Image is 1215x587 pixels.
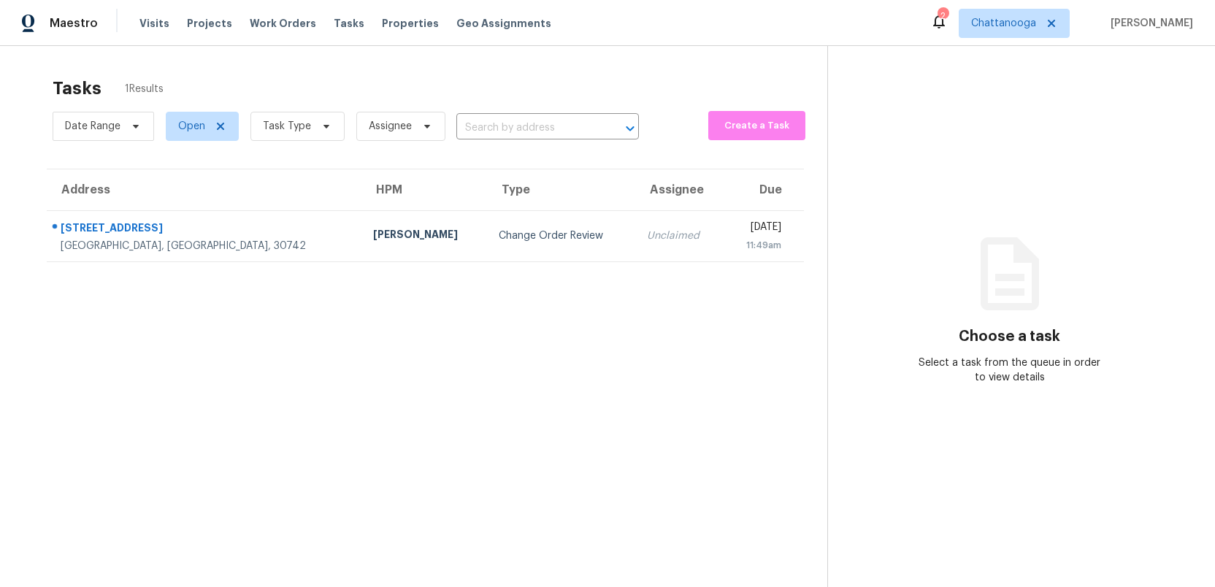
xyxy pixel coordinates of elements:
[50,16,98,31] span: Maestro
[647,229,712,243] div: Unclaimed
[1105,16,1193,31] span: [PERSON_NAME]
[65,119,120,134] span: Date Range
[499,229,624,243] div: Change Order Review
[635,169,724,210] th: Assignee
[456,117,598,139] input: Search by address
[938,9,948,23] div: 2
[250,16,316,31] span: Work Orders
[263,119,311,134] span: Task Type
[61,239,350,253] div: [GEOGRAPHIC_DATA], [GEOGRAPHIC_DATA], 30742
[708,111,805,140] button: Create a Task
[334,18,364,28] span: Tasks
[187,16,232,31] span: Projects
[919,356,1100,385] div: Select a task from the queue in order to view details
[456,16,551,31] span: Geo Assignments
[971,16,1036,31] span: Chattanooga
[620,118,640,139] button: Open
[735,238,781,253] div: 11:49am
[382,16,439,31] span: Properties
[373,227,475,245] div: [PERSON_NAME]
[959,329,1060,344] h3: Choose a task
[125,82,164,96] span: 1 Results
[361,169,487,210] th: HPM
[139,16,169,31] span: Visits
[178,119,205,134] span: Open
[716,118,798,134] span: Create a Task
[47,169,361,210] th: Address
[723,169,803,210] th: Due
[369,119,412,134] span: Assignee
[735,220,781,238] div: [DATE]
[53,81,101,96] h2: Tasks
[487,169,635,210] th: Type
[61,220,350,239] div: [STREET_ADDRESS]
